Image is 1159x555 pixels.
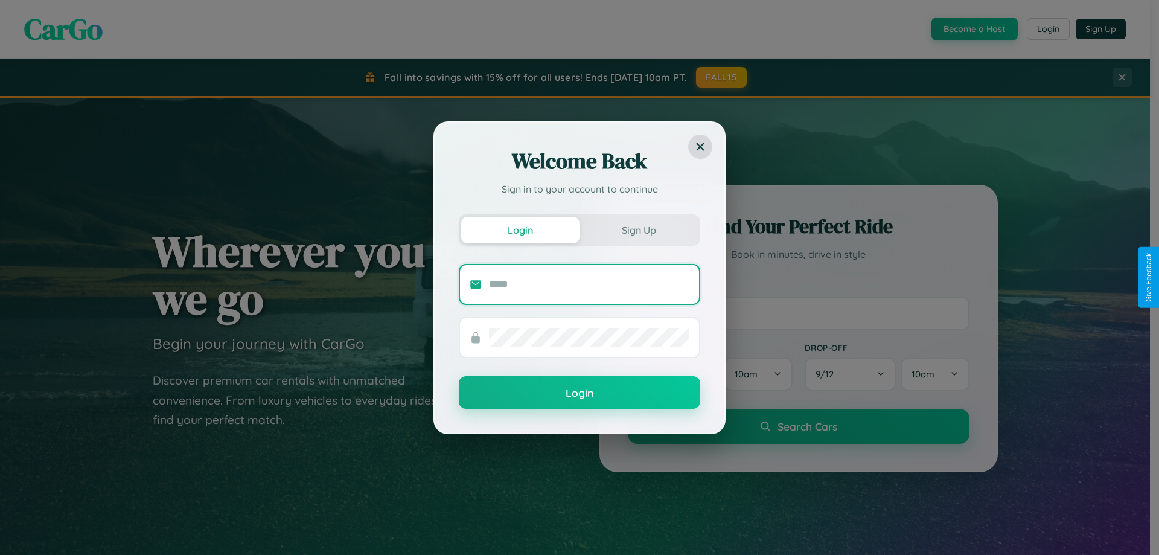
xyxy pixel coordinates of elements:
[459,182,700,196] p: Sign in to your account to continue
[461,217,579,243] button: Login
[1145,253,1153,302] div: Give Feedback
[579,217,698,243] button: Sign Up
[459,376,700,409] button: Login
[459,147,700,176] h2: Welcome Back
